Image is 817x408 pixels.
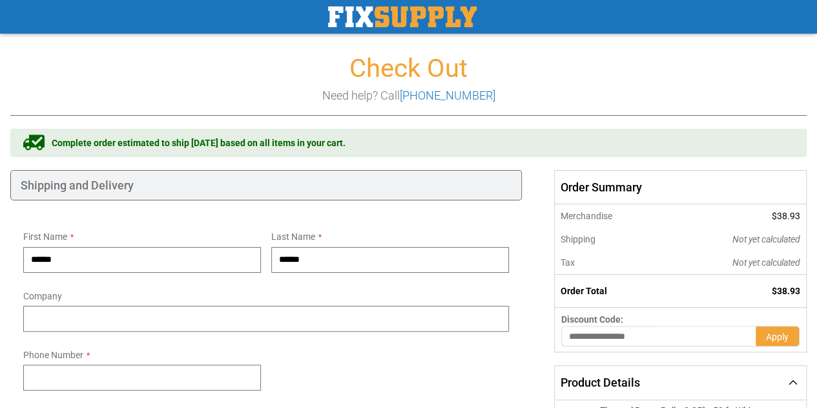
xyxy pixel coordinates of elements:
[561,376,640,389] span: Product Details
[23,291,62,301] span: Company
[772,211,800,221] span: $38.93
[271,231,315,242] span: Last Name
[328,6,477,27] img: Fix Industrial Supply
[766,332,789,342] span: Apply
[756,326,800,347] button: Apply
[10,89,807,102] h3: Need help? Call
[555,251,667,275] th: Tax
[400,89,495,102] a: [PHONE_NUMBER]
[732,257,800,268] span: Not yet calculated
[555,204,667,228] th: Merchandise
[561,286,607,296] strong: Order Total
[772,286,800,296] span: $38.93
[561,234,595,244] span: Shipping
[732,234,800,244] span: Not yet calculated
[23,231,67,242] span: First Name
[10,170,522,201] div: Shipping and Delivery
[10,54,807,83] h1: Check Out
[561,314,623,325] span: Discount Code:
[52,136,346,149] span: Complete order estimated to ship [DATE] based on all items in your cart.
[554,170,807,205] span: Order Summary
[328,6,477,27] a: store logo
[23,350,83,360] span: Phone Number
